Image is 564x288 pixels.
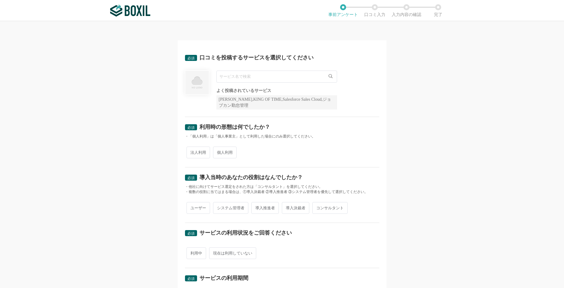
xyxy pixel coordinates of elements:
[251,202,279,214] span: 導入推進者
[185,189,379,195] div: ・複数の役割に当てはまる場合は、①導入決裁者 ②導入推進者 ③システム管理者を優先して選択してください。
[185,184,379,189] div: ・他社に向けてサービス選定をされた方は「コンサルタント」を選択してください。
[187,125,195,130] span: 必須
[187,277,195,281] span: 必須
[282,202,309,214] span: 導入決裁者
[216,95,337,109] div: [PERSON_NAME],KING OF TIME,Salesforce Sales Cloud,ジョブカン勤怠管理
[327,4,359,17] li: 事前アンケート
[199,124,270,130] div: 利用時の形態は何でしたか？
[199,275,248,281] div: サービスの利用期間
[186,147,210,158] span: 法人利用
[216,71,337,83] input: サービス名で検索
[185,134,379,139] div: ・「個人利用」は「個人事業主」として利用した場合にのみ選択してください。
[199,175,303,180] div: 導入当時のあなたの役割はなんでしたか？
[199,55,314,60] div: 口コミを投稿するサービスを選択してください
[359,4,391,17] li: 口コミ入力
[187,176,195,180] span: 必須
[186,202,210,214] span: ユーザー
[312,202,348,214] span: コンサルタント
[187,56,195,60] span: 必須
[199,230,292,236] div: サービスの利用状況をご回答ください
[213,147,237,158] span: 個人利用
[213,202,248,214] span: システム管理者
[187,231,195,236] span: 必須
[209,247,256,259] span: 現在は利用していない
[186,247,206,259] span: 利用中
[391,4,422,17] li: 入力内容の確認
[216,89,337,93] div: よく投稿されているサービス
[110,5,150,17] img: ボクシルSaaS_ロゴ
[422,4,454,17] li: 完了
